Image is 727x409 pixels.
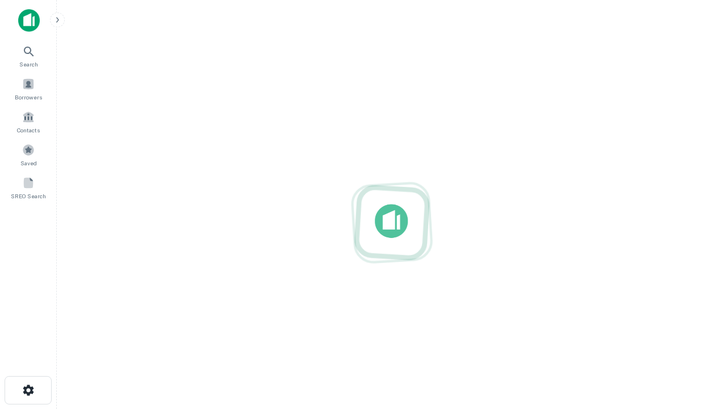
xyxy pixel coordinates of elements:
a: Borrowers [3,73,53,104]
span: Contacts [17,126,40,135]
a: Contacts [3,106,53,137]
span: Borrowers [15,93,42,102]
span: SREO Search [11,191,46,201]
a: Search [3,40,53,71]
iframe: Chat Widget [670,318,727,373]
span: Saved [20,158,37,168]
img: capitalize-icon.png [18,9,40,32]
a: Saved [3,139,53,170]
a: SREO Search [3,172,53,203]
span: Search [19,60,38,69]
